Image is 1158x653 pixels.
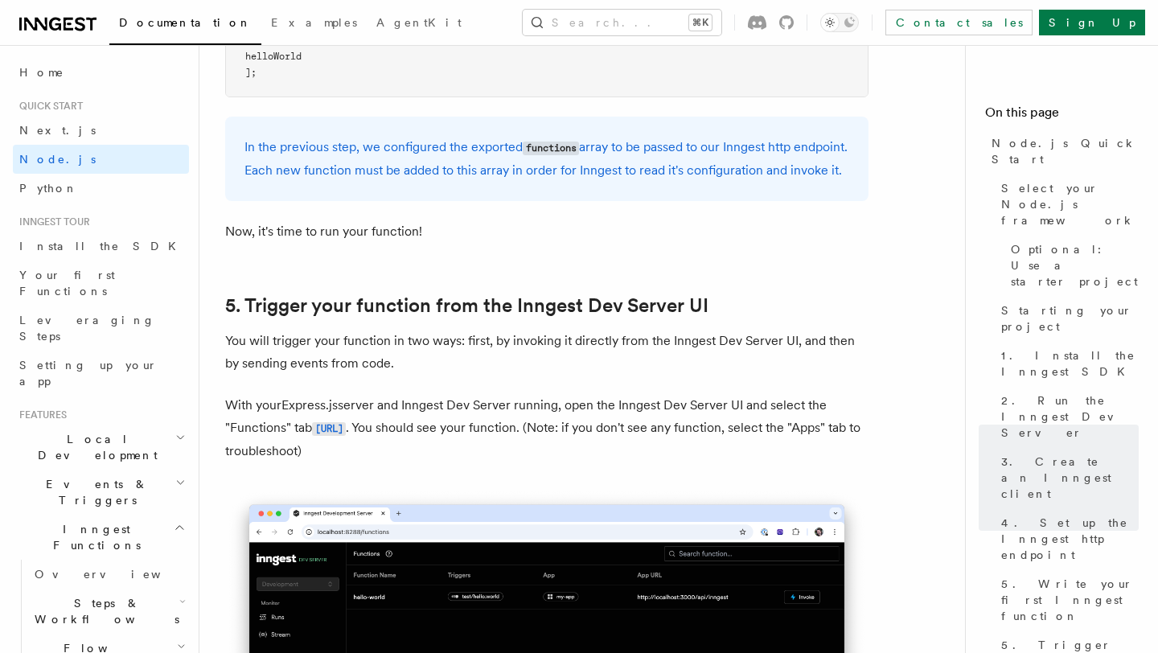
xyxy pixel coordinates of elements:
[367,5,471,43] a: AgentKit
[985,103,1139,129] h4: On this page
[523,142,579,155] code: functions
[1001,347,1139,380] span: 1. Install the Inngest SDK
[225,220,868,243] p: Now, it's time to run your function!
[318,35,369,47] span: functions
[523,10,721,35] button: Search...⌘K
[995,174,1139,235] a: Select your Node.js framework
[1001,180,1139,228] span: Select your Node.js framework
[13,100,83,113] span: Quick start
[985,129,1139,174] a: Node.js Quick Start
[19,124,96,137] span: Next.js
[225,294,708,317] a: 5. Trigger your function from the Inngest Dev Server UI
[380,35,386,47] span: [
[13,476,175,508] span: Events & Triggers
[28,560,189,589] a: Overview
[375,35,380,47] span: =
[13,261,189,306] a: Your first Functions
[13,174,189,203] a: Python
[376,16,462,29] span: AgentKit
[1001,515,1139,563] span: 4. Set up the Inngest http endpoint
[1001,576,1139,624] span: 5. Write your first Inngest function
[225,330,868,375] p: You will trigger your function in two ways: first, by invoking it directly from the Inngest Dev S...
[28,595,179,627] span: Steps & Workflows
[1001,392,1139,441] span: 2. Run the Inngest Dev Server
[1039,10,1145,35] a: Sign Up
[225,394,868,462] p: With your Express.js server and Inngest Dev Server running, open the Inngest Dev Server UI and se...
[13,521,174,553] span: Inngest Functions
[312,422,346,436] code: [URL]
[244,136,849,182] p: In the previous step, we configured the exported array to be passed to our Inngest http endpoint....
[19,359,158,388] span: Setting up your app
[271,16,357,29] span: Examples
[995,296,1139,341] a: Starting your project
[119,16,252,29] span: Documentation
[13,351,189,396] a: Setting up your app
[13,116,189,145] a: Next.js
[13,470,189,515] button: Events & Triggers
[28,589,189,634] button: Steps & Workflows
[995,508,1139,569] a: 4. Set up the Inngest http endpoint
[285,35,313,47] span: const
[13,58,189,87] a: Home
[13,409,67,421] span: Features
[1001,302,1139,335] span: Starting your project
[995,569,1139,630] a: 5. Write your first Inngest function
[19,182,78,195] span: Python
[261,5,367,43] a: Examples
[13,232,189,261] a: Install the SDK
[19,240,186,253] span: Install the SDK
[13,431,175,463] span: Local Development
[1001,454,1139,502] span: 3. Create an Inngest client
[885,10,1033,35] a: Contact sales
[19,314,155,343] span: Leveraging Steps
[109,5,261,45] a: Documentation
[13,306,189,351] a: Leveraging Steps
[19,269,115,298] span: Your first Functions
[995,386,1139,447] a: 2. Run the Inngest Dev Server
[245,51,302,62] span: helloWorld
[19,153,96,166] span: Node.js
[19,64,64,80] span: Home
[13,425,189,470] button: Local Development
[995,341,1139,386] a: 1. Install the Inngest SDK
[995,447,1139,508] a: 3. Create an Inngest client
[992,135,1139,167] span: Node.js Quick Start
[13,515,189,560] button: Inngest Functions
[689,14,712,31] kbd: ⌘K
[312,420,346,435] a: [URL]
[13,145,189,174] a: Node.js
[820,13,859,32] button: Toggle dark mode
[245,35,279,47] span: export
[13,216,90,228] span: Inngest tour
[35,568,200,581] span: Overview
[1004,235,1139,296] a: Optional: Use a starter project
[245,67,257,78] span: ];
[1011,241,1139,290] span: Optional: Use a starter project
